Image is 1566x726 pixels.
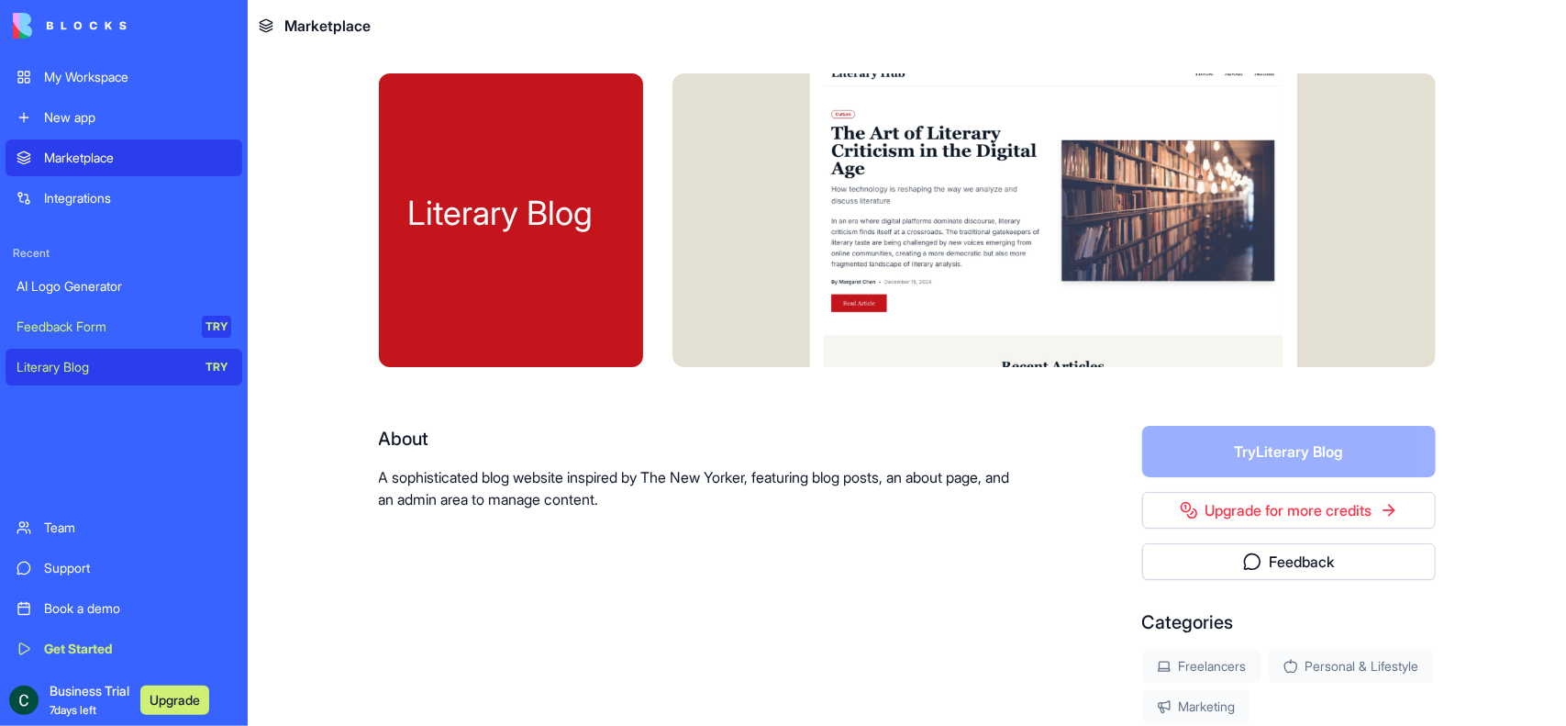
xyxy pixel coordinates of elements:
p: A sophisticated blog website inspired by The New Yorker, featuring blog posts, an about page, and... [379,466,1025,510]
a: My Workspace [6,59,242,95]
div: Marketing [1142,690,1250,723]
div: Support [44,559,231,577]
a: AI Logo Generator [6,268,242,305]
div: AI Logo Generator [17,277,231,296]
div: Team [44,519,231,537]
img: logo [13,13,127,39]
div: TRY [202,356,231,378]
button: Upgrade [140,686,209,715]
a: Upgrade for more credits [1142,492,1436,529]
div: Freelancers [1142,650,1261,683]
div: TRY [202,316,231,338]
img: ACg8ocJJPdUwLSOoem4tna9yKtp5wDBz2Ku8DOjpd8Lxe9vJz7dCfQ=s96-c [9,686,39,715]
div: Integrations [44,189,231,207]
div: My Workspace [44,68,231,86]
span: Recent [6,246,242,261]
div: About [379,426,1025,452]
div: Literary Blog [17,358,189,376]
a: Feedback FormTRY [6,308,242,345]
a: New app [6,99,242,136]
div: Personal & Lifestyle [1269,650,1434,683]
a: Literary BlogTRY [6,349,242,385]
div: Get Started [44,640,231,658]
a: Book a demo [6,590,242,627]
span: 7 days left [50,703,96,717]
button: Feedback [1142,543,1436,580]
div: Categories [1142,609,1436,635]
div: New app [44,108,231,127]
div: Marketplace [44,149,231,167]
a: Marketplace [6,140,242,176]
span: Marketplace [284,15,371,37]
div: Feedback Form [17,318,189,336]
a: Integrations [6,180,242,217]
a: Get Started [6,631,242,667]
a: Support [6,550,242,586]
span: Business Trial [50,682,129,719]
div: Literary Blog [408,195,614,231]
a: Team [6,509,242,546]
div: Book a demo [44,599,231,618]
